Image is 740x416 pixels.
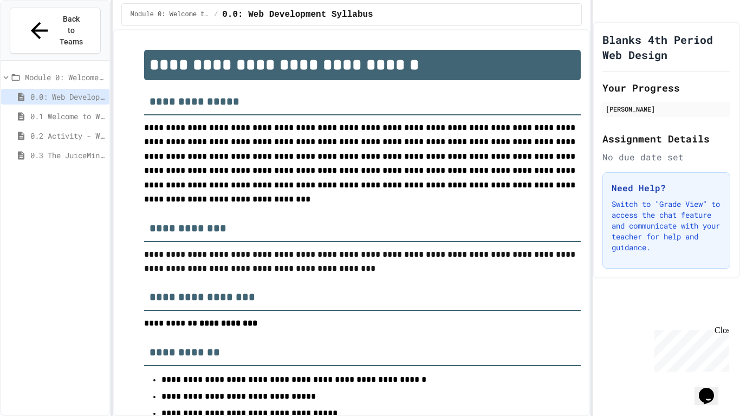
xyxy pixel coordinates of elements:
[612,181,721,194] h3: Need Help?
[4,4,75,69] div: Chat with us now!Close
[602,151,730,164] div: No due date set
[694,373,729,405] iframe: chat widget
[602,32,730,62] h1: Blanks 4th Period Web Design
[612,199,721,253] p: Switch to "Grade View" to access the chat feature and communicate with your teacher for help and ...
[222,8,373,21] span: 0.0: Web Development Syllabus
[131,10,210,19] span: Module 0: Welcome to Web Development
[30,130,105,141] span: 0.2 Activity - Web Design
[10,8,101,54] button: Back to Teams
[30,110,105,122] span: 0.1 Welcome to Web Development
[602,80,730,95] h2: Your Progress
[59,14,84,48] span: Back to Teams
[214,10,218,19] span: /
[30,149,105,161] span: 0.3 The JuiceMind IDE
[30,91,105,102] span: 0.0: Web Development Syllabus
[650,326,729,372] iframe: chat widget
[602,131,730,146] h2: Assignment Details
[606,104,727,114] div: [PERSON_NAME]
[25,71,105,83] span: Module 0: Welcome to Web Development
